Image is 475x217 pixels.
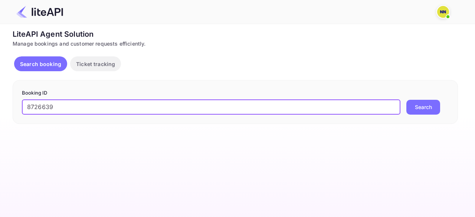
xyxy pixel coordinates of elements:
div: LiteAPI Agent Solution [13,29,458,40]
input: Enter Booking ID (e.g., 63782194) [22,100,400,115]
img: LiteAPI Logo [16,6,63,18]
img: N/A N/A [437,6,449,18]
p: Booking ID [22,89,449,97]
p: Search booking [20,60,61,68]
div: Manage bookings and customer requests efficiently. [13,40,458,47]
p: Ticket tracking [76,60,115,68]
button: Search [406,100,440,115]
